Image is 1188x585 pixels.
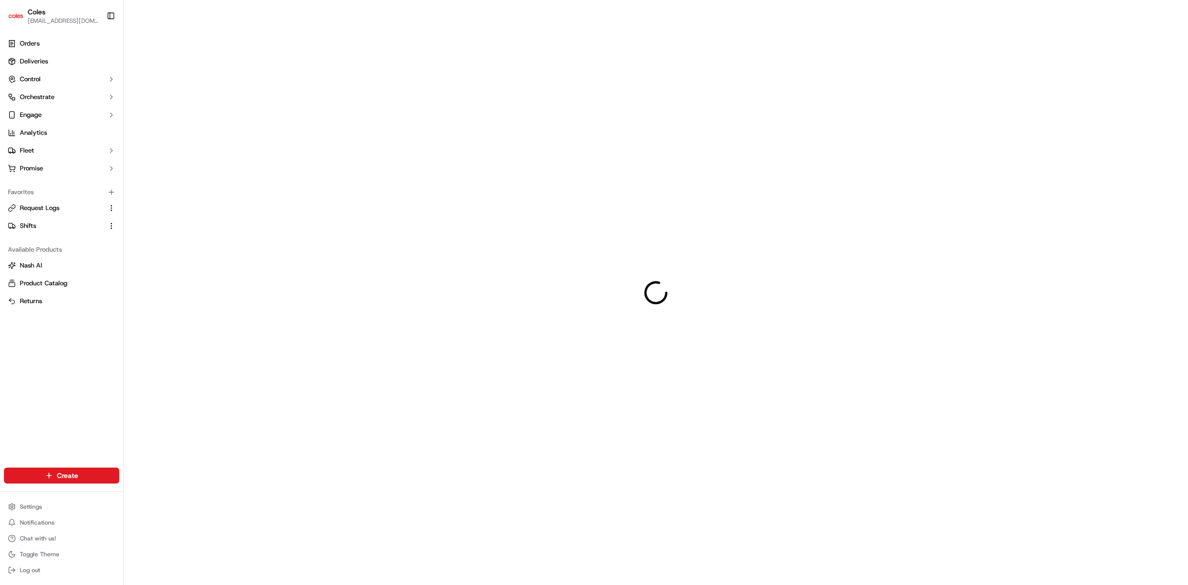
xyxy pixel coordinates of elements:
span: Product Catalog [20,279,67,288]
span: Orchestrate [20,93,54,102]
span: Control [20,75,41,84]
span: Toggle Theme [20,550,59,558]
div: Available Products [4,242,119,258]
button: Coles [28,7,46,17]
span: Request Logs [20,204,59,213]
span: Settings [20,503,42,511]
span: Deliveries [20,57,48,66]
a: Orders [4,36,119,52]
button: ColesColes[EMAIL_ADDRESS][DOMAIN_NAME] [4,4,102,28]
span: Orders [20,39,40,48]
button: Create [4,468,119,483]
span: Promise [20,164,43,173]
span: Analytics [20,128,47,137]
button: Orchestrate [4,89,119,105]
button: Shifts [4,218,119,234]
a: Request Logs [8,204,103,213]
span: Chat with us! [20,534,56,542]
button: [EMAIL_ADDRESS][DOMAIN_NAME] [28,17,99,25]
button: Engage [4,107,119,123]
span: Create [57,471,78,480]
a: Nash AI [8,261,115,270]
button: Chat with us! [4,532,119,545]
span: Notifications [20,519,54,527]
span: Shifts [20,221,36,230]
span: Log out [20,566,40,574]
a: Product Catalog [8,279,115,288]
a: Returns [8,297,115,306]
button: Toggle Theme [4,547,119,561]
div: Favorites [4,184,119,200]
button: Settings [4,500,119,514]
button: Notifications [4,516,119,530]
img: Coles [8,8,24,24]
a: Analytics [4,125,119,141]
span: Fleet [20,146,34,155]
button: Fleet [4,143,119,159]
span: Nash AI [20,261,42,270]
span: Engage [20,110,42,119]
a: Deliveries [4,53,119,69]
button: Request Logs [4,200,119,216]
button: Product Catalog [4,275,119,291]
button: Promise [4,160,119,176]
button: Returns [4,293,119,309]
a: Shifts [8,221,103,230]
button: Control [4,71,119,87]
span: Returns [20,297,42,306]
button: Log out [4,563,119,577]
button: Nash AI [4,258,119,273]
